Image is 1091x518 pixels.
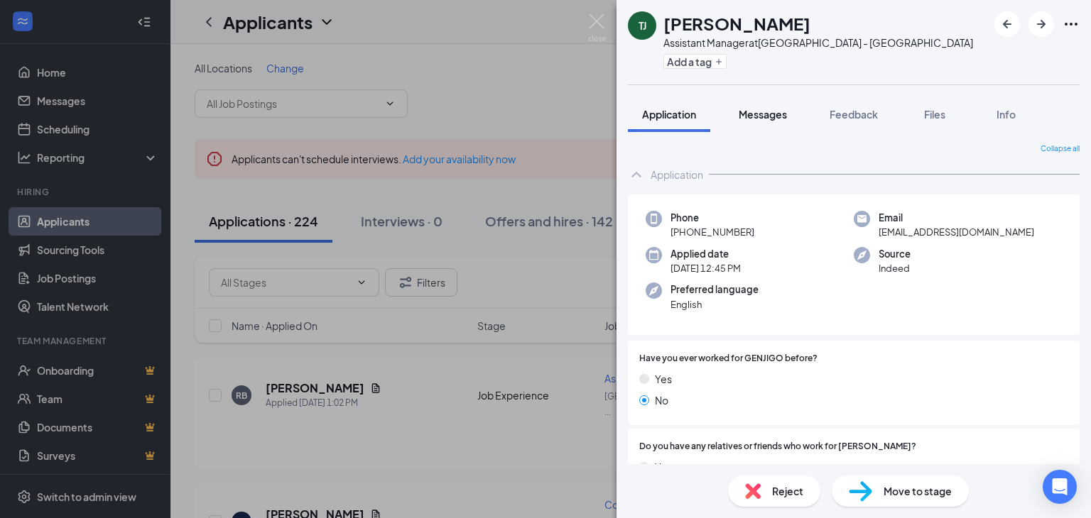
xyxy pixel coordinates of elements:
[1043,470,1077,504] div: Open Intercom Messenger
[655,371,672,387] span: Yes
[879,261,911,275] span: Indeed
[671,261,741,275] span: [DATE] 12:45 PM
[997,108,1016,121] span: Info
[994,11,1020,37] button: ArrowLeftNew
[879,225,1034,239] span: [EMAIL_ADDRESS][DOMAIN_NAME]
[655,392,668,408] span: No
[999,16,1016,33] svg: ArrowLeftNew
[642,108,696,121] span: Application
[772,483,803,499] span: Reject
[655,459,672,475] span: Yes
[879,247,911,261] span: Source
[671,211,754,225] span: Phone
[671,247,741,261] span: Applied date
[924,108,945,121] span: Files
[1041,143,1080,155] span: Collapse all
[830,108,878,121] span: Feedback
[671,225,754,239] span: [PHONE_NUMBER]
[739,108,787,121] span: Messages
[639,18,646,33] div: TJ
[671,282,759,297] span: Preferred language
[651,167,703,182] div: Application
[628,166,645,183] svg: ChevronUp
[1028,11,1054,37] button: ArrowRight
[663,54,727,69] button: PlusAdd a tag
[1063,16,1080,33] svg: Ellipses
[663,11,810,35] h1: [PERSON_NAME]
[879,211,1034,225] span: Email
[639,440,916,453] span: Do you have any relatives or friends who work for [PERSON_NAME]?
[1033,16,1050,33] svg: ArrowRight
[715,57,723,66] svg: Plus
[639,352,818,365] span: Have you ever worked for GENJIGO before?
[671,297,759,312] span: English
[884,483,952,499] span: Move to stage
[663,35,973,50] div: Assistant Manager at [GEOGRAPHIC_DATA] - [GEOGRAPHIC_DATA]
